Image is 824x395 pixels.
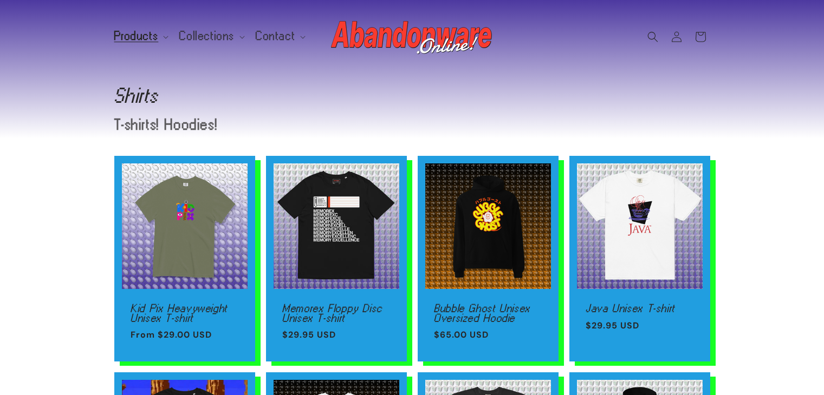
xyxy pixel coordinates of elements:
a: Kid Pix Heavyweight Unisex T-shirt [131,304,239,322]
summary: Search [641,25,665,49]
h1: Shirts [114,87,710,104]
a: Abandonware [327,11,497,62]
img: Abandonware [331,15,494,58]
span: Collections [179,31,235,41]
span: Contact [256,31,295,41]
summary: Products [108,25,173,48]
a: Bubble Ghost Unisex Oversized Hoodie [434,304,542,322]
summary: Contact [249,25,310,48]
summary: Collections [173,25,249,48]
p: T-shirts! Hoodies! [114,117,511,132]
a: Java Unisex T-shirt [586,304,694,313]
span: Products [114,31,159,41]
a: Memorex Floppy Disc Unisex T-shirt [282,304,391,322]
